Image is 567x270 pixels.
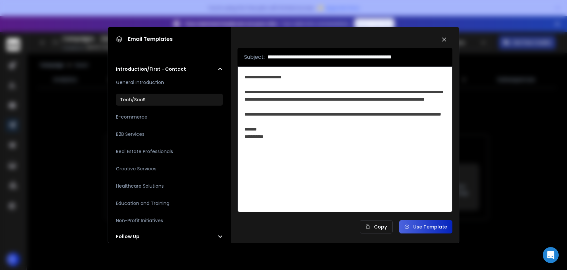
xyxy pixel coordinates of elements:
[116,35,173,43] h1: Email Templates
[116,114,147,120] h3: E-commerce
[116,148,173,155] h3: Real Estate Professionals
[116,183,164,189] h3: Healthcare Solutions
[543,247,559,263] div: Open Intercom Messenger
[360,220,393,233] button: Copy
[399,220,452,233] button: Use Template
[116,217,163,224] h3: Non-Profit Initiatives
[116,131,144,137] h3: B2B Services
[116,233,223,240] button: Follow Up
[244,53,265,61] p: Subject:
[120,96,145,103] h3: Tech/SaaS
[116,165,156,172] h3: Creative Services
[116,66,223,72] button: Introduction/First - Contact
[116,79,164,86] h3: General Introduction
[116,200,169,207] h3: Education and Training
